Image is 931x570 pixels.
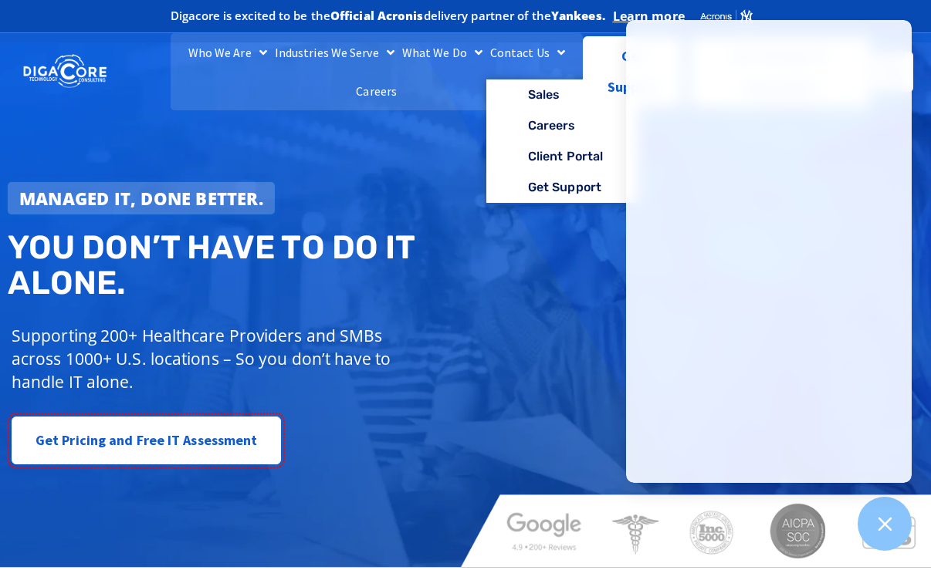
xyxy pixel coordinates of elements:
a: Contact Us [486,33,569,72]
h2: You don’t have to do IT alone. [8,230,475,301]
a: Managed IT, done better. [8,182,275,214]
nav: Menu [171,33,583,110]
a: Industries We Serve [271,33,398,72]
a: Careers [486,110,638,141]
b: Official Acronis [330,8,424,23]
a: Get Pricing and Free IT Assessment [12,417,281,464]
b: Yankees. [551,8,605,23]
a: Learn more [613,8,685,24]
strong: Managed IT, done better. [19,187,263,210]
a: Get Support [486,172,638,203]
h2: Digacore is excited to be the delivery partner of the [171,10,605,22]
a: Get Support [583,36,683,107]
a: Client Portal [486,141,638,172]
img: Acronis [699,8,754,25]
span: Get Pricing and Free IT Assessment [36,425,257,456]
a: Who We Are [185,33,271,72]
img: DigaCore Technology Consulting [23,53,107,89]
iframe: Chatgenie Messenger [626,20,912,483]
span: Get Support [596,41,671,103]
a: Sales [486,79,638,110]
p: Supporting 200+ Healthcare Providers and SMBs across 1000+ U.S. locations – So you don’t have to ... [12,324,391,393]
a: Careers [352,72,401,110]
a: What We Do [398,33,486,72]
ul: Contact Us [486,79,638,204]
